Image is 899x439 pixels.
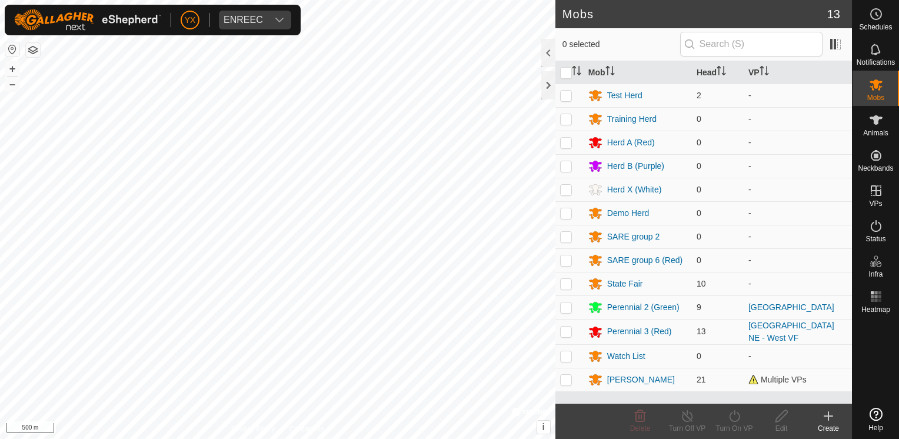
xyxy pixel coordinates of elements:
div: Perennial 3 (Red) [607,325,672,338]
button: Map Layers [26,43,40,57]
div: Turn Off VP [664,423,711,434]
span: 0 [697,161,701,171]
span: 0 [697,232,701,241]
span: Heatmap [861,306,890,313]
div: Demo Herd [607,207,650,219]
span: Status [865,235,885,242]
span: Animals [863,129,888,137]
span: Mobs [867,94,884,101]
th: VP [744,61,852,84]
span: Schedules [859,24,892,31]
p-sorticon: Activate to sort [717,68,726,77]
span: Neckbands [858,165,893,172]
a: Contact Us [289,424,324,434]
td: - [744,225,852,248]
div: Edit [758,423,805,434]
p-sorticon: Activate to sort [605,68,615,77]
span: ENREEC [219,11,268,29]
a: Help [853,403,899,436]
span: Delete [630,424,651,433]
span: 0 [697,185,701,194]
button: – [5,77,19,91]
td: - [744,248,852,272]
span: 13 [827,5,840,23]
a: Privacy Policy [231,424,275,434]
span: 0 [697,255,701,265]
td: - [744,272,852,295]
div: Create [805,423,852,434]
span: 0 [697,351,701,361]
span: 13 [697,327,706,336]
div: SARE group 6 (Red) [607,254,682,267]
td: - [744,107,852,131]
span: VPs [869,200,882,207]
div: Perennial 2 (Green) [607,301,680,314]
div: Turn On VP [711,423,758,434]
span: 2 [697,91,701,100]
button: i [537,421,550,434]
span: 10 [697,279,706,288]
span: 0 [697,208,701,218]
div: ENREEC [224,15,263,25]
div: State Fair [607,278,643,290]
span: 9 [697,302,701,312]
td: - [744,201,852,225]
span: 21 [697,375,706,384]
td: - [744,344,852,368]
span: YX [185,14,196,26]
div: Training Herd [607,113,657,125]
th: Mob [584,61,692,84]
th: Head [692,61,744,84]
p-sorticon: Activate to sort [760,68,769,77]
h2: Mobs [562,7,827,21]
div: Herd A (Red) [607,137,655,149]
div: Watch List [607,350,645,362]
a: [GEOGRAPHIC_DATA] [748,302,834,312]
button: + [5,62,19,76]
span: Help [868,424,883,431]
span: Infra [868,271,883,278]
td: - [744,154,852,178]
span: i [542,422,545,432]
p-sorticon: Activate to sort [572,68,581,77]
div: Test Herd [607,89,642,102]
div: Herd B (Purple) [607,160,664,172]
div: SARE group 2 [607,231,660,243]
span: 0 selected [562,38,680,51]
span: Multiple VPs [748,375,807,384]
span: 0 [697,138,701,147]
td: - [744,84,852,107]
td: - [744,131,852,154]
a: [GEOGRAPHIC_DATA] NE - West VF [748,321,834,342]
div: dropdown trigger [268,11,291,29]
div: [PERSON_NAME] [607,374,675,386]
button: Reset Map [5,42,19,56]
input: Search (S) [680,32,823,56]
img: Gallagher Logo [14,9,161,31]
span: 0 [697,114,701,124]
td: - [744,178,852,201]
span: Notifications [857,59,895,66]
div: Herd X (White) [607,184,662,196]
